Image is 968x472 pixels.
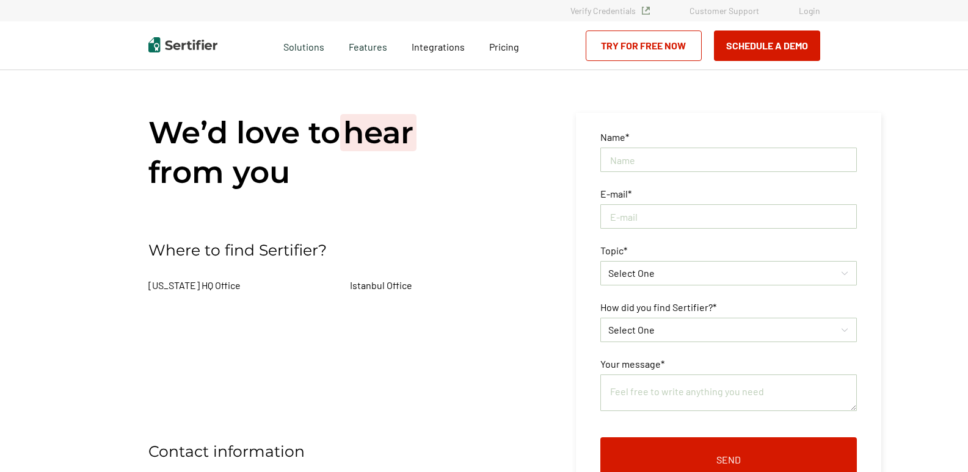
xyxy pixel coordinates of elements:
[283,38,324,53] span: Solutions
[148,113,471,192] h1: We’d love to from you
[600,186,631,201] span: E-mail*
[148,238,471,262] p: Where to find Sertifier?
[600,243,627,258] span: Topic*
[690,5,759,16] a: Customer Support
[600,204,857,229] input: E-mail
[349,38,387,53] span: Features
[570,5,650,16] a: Verify Credentials
[148,277,313,293] span: [US_STATE] HQ Office
[489,41,519,52] span: Pricing
[340,114,417,151] span: hear
[600,356,664,371] span: Your message*
[600,148,857,172] input: Name
[608,324,655,335] span: Select One
[148,37,217,52] img: Sertifier | Digital Credentialing Platform
[799,5,820,16] a: Login
[350,277,515,293] span: Istanbul Office
[412,41,465,52] span: Integrations
[600,129,629,145] span: Name*
[489,38,519,53] a: Pricing
[642,7,650,15] img: Verified
[608,267,655,279] span: Select One
[600,299,716,315] span: How did you find Sertifier?*
[586,30,702,61] a: Try for Free Now
[412,38,465,53] a: Integrations
[716,455,741,465] span: Send
[148,439,471,463] p: Contact information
